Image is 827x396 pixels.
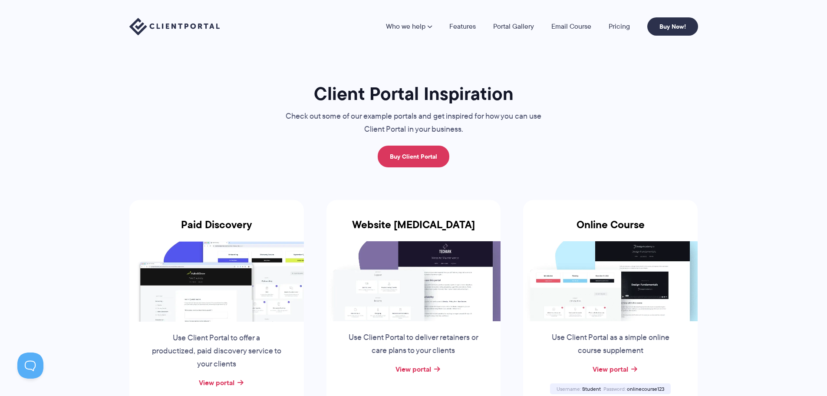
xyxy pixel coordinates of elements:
[544,331,676,357] p: Use Client Portal as a simple online course supplement
[627,385,664,393] span: onlinecourse123
[609,23,630,30] a: Pricing
[551,23,591,30] a: Email Course
[129,219,304,241] h3: Paid Discovery
[268,110,559,136] p: Check out some of our example portals and get inspired for how you can use Client Portal in your ...
[268,82,559,105] h1: Client Portal Inspiration
[326,219,501,241] h3: Website [MEDICAL_DATA]
[582,385,601,393] span: Student
[449,23,476,30] a: Features
[493,23,534,30] a: Portal Gallery
[603,385,626,393] span: Password
[17,353,43,379] iframe: Toggle Customer Support
[593,364,628,374] a: View portal
[199,377,234,388] a: View portal
[151,332,283,371] p: Use Client Portal to offer a productized, paid discovery service to your clients
[378,146,449,167] a: Buy Client Portal
[347,331,479,357] p: Use Client Portal to deliver retainers or care plans to your clients
[395,364,431,374] a: View portal
[386,23,432,30] a: Who we help
[557,385,581,393] span: Username
[523,219,698,241] h3: Online Course
[647,17,698,36] a: Buy Now!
